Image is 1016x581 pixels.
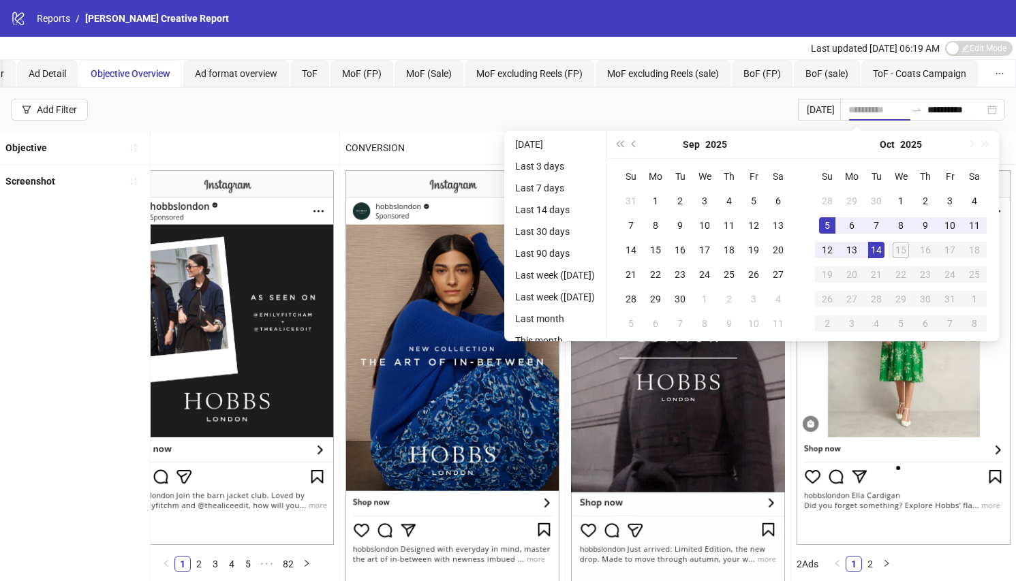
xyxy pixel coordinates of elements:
[717,262,741,287] td: 2025-09-25
[829,556,846,572] li: Previous Page
[864,189,889,213] td: 2025-09-30
[114,131,339,164] div: Other
[668,213,692,238] td: 2025-09-09
[913,213,938,238] td: 2025-10-09
[889,164,913,189] th: We
[962,262,987,287] td: 2025-10-25
[942,217,958,234] div: 10
[120,170,334,545] img: Screenshot 120236315385950624
[510,332,600,349] li: This month
[76,11,80,26] li: /
[917,315,934,332] div: 6
[844,242,860,258] div: 13
[844,193,860,209] div: 29
[913,189,938,213] td: 2025-10-02
[745,193,762,209] div: 5
[619,213,643,238] td: 2025-09-07
[900,131,922,158] button: Choose a year
[510,136,600,153] li: [DATE]
[962,287,987,311] td: 2025-11-01
[668,262,692,287] td: 2025-09-23
[5,176,55,187] b: Screenshot
[889,287,913,311] td: 2025-10-29
[207,556,224,572] li: 3
[668,164,692,189] th: Tu
[815,287,840,311] td: 2025-10-26
[672,193,688,209] div: 2
[805,68,848,79] span: BoF (sale)
[942,315,958,332] div: 7
[938,262,962,287] td: 2025-10-24
[643,238,668,262] td: 2025-09-15
[647,291,664,307] div: 29
[175,556,190,571] a: 1
[913,262,938,287] td: 2025-10-23
[917,266,934,283] div: 23
[11,99,88,121] button: Add Filter
[913,311,938,336] td: 2025-11-06
[770,193,786,209] div: 6
[696,266,713,283] div: 24
[696,193,713,209] div: 3
[889,262,913,287] td: 2025-10-22
[868,217,884,234] div: 7
[692,189,717,213] td: 2025-09-03
[797,559,818,569] span: 2 Ads
[692,287,717,311] td: 2025-10-01
[868,242,884,258] div: 14
[880,131,895,158] button: Choose a month
[619,238,643,262] td: 2025-09-14
[942,266,958,283] div: 24
[893,291,909,307] div: 29
[721,242,737,258] div: 18
[745,315,762,332] div: 10
[819,193,835,209] div: 28
[619,189,643,213] td: 2025-08-31
[917,217,934,234] div: 9
[721,291,737,307] div: 2
[158,556,174,572] li: Previous Page
[85,13,229,24] span: [PERSON_NAME] Creative Report
[683,131,700,158] button: Choose a month
[5,142,47,153] b: Objective
[279,556,298,571] a: 82
[889,213,913,238] td: 2025-10-08
[643,189,668,213] td: 2025-09-01
[29,68,66,79] span: Ad Detail
[298,556,315,572] li: Next Page
[741,287,766,311] td: 2025-10-03
[844,217,860,234] div: 6
[623,266,639,283] div: 21
[889,311,913,336] td: 2025-11-05
[627,131,642,158] button: Previous month (PageUp)
[878,556,895,572] button: right
[224,556,239,571] a: 4
[862,556,878,572] li: 2
[647,266,664,283] div: 22
[22,105,31,114] span: filter
[91,68,170,79] span: Objective Overview
[643,262,668,287] td: 2025-09-22
[966,266,983,283] div: 25
[770,242,786,258] div: 20
[510,311,600,327] li: Last month
[844,315,860,332] div: 3
[34,11,73,26] a: Reports
[819,242,835,258] div: 12
[510,180,600,196] li: Last 7 days
[721,217,737,234] div: 11
[840,287,864,311] td: 2025-10-27
[705,131,727,158] button: Choose a year
[476,68,583,79] span: MoF excluding Reels (FP)
[510,158,600,174] li: Last 3 days
[643,287,668,311] td: 2025-09-29
[917,242,934,258] div: 16
[256,556,278,572] span: •••
[612,131,627,158] button: Last year (Control + left)
[191,556,206,571] a: 2
[868,266,884,283] div: 21
[966,242,983,258] div: 18
[195,68,277,79] span: Ad format overview
[829,556,846,572] button: left
[672,266,688,283] div: 23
